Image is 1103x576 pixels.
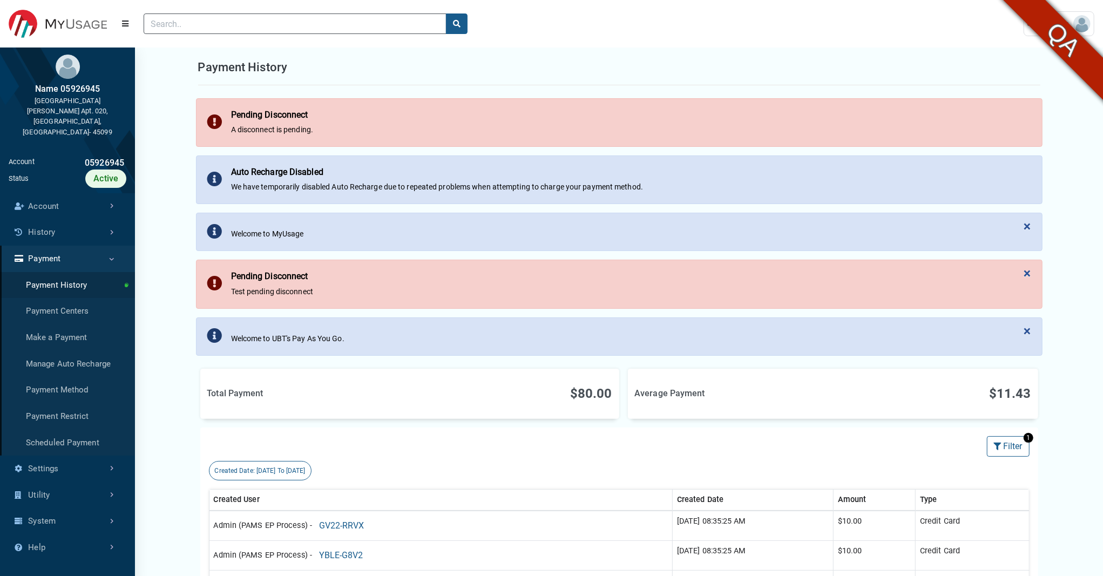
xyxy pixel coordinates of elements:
td: Admin (PAMS EP Process) - [209,540,673,570]
div: A disconnect is pending. [231,124,313,135]
div: Status [9,173,29,184]
span: × [1024,323,1031,338]
div: Welcome to UBT's Pay As You Go. [231,333,344,344]
button: GV22-RRVX [312,516,371,536]
h1: Payment History [198,58,288,76]
div: We have temporarily disabled Auto Recharge due to repeated problems when attempting to charge you... [231,181,643,193]
th: Created Date [673,490,834,511]
th: Created User [209,490,673,511]
td: Credit Card [916,511,1029,541]
button: Menu [116,14,135,33]
div: Auto Recharge Disabled [231,167,643,177]
td: $10.00 [834,540,916,570]
button: Close [1013,260,1042,286]
button: Close [1013,318,1042,344]
div: $80.00 [417,384,612,403]
div: 05926945 [35,157,126,170]
span: × [1024,219,1031,234]
td: Credit Card [916,540,1029,570]
span: × [1024,266,1031,281]
a: User Settings [1024,11,1094,36]
div: Test pending disconnect [231,286,313,297]
div: $11.43 [847,384,1031,403]
button: search [446,13,468,34]
div: Name 05926945 [9,83,126,96]
th: Type [916,490,1029,511]
td: Admin (PAMS EP Process) - [209,511,673,541]
span: [DATE] To [DATE] [256,467,306,475]
div: Active [85,170,126,188]
td: $10.00 [834,511,916,541]
button: YBLE-G8V2 [312,545,370,566]
img: ESITESTV3 Logo [9,10,107,38]
span: Created Date: [215,467,255,475]
div: Account [9,157,35,170]
div: Welcome to MyUsage [231,228,304,240]
div: Pending Disconnect [231,271,313,281]
h2: Average Payment [634,387,847,400]
td: [DATE] 08:35:25 AM [673,540,834,570]
td: [DATE] 08:35:25 AM [673,511,834,541]
span: 1 [1024,433,1033,443]
button: Filter [987,436,1030,457]
button: Close [1013,213,1042,239]
th: Amount [834,490,916,511]
span: User Settings [1027,18,1073,29]
h2: Total Payment [207,387,417,400]
div: [GEOGRAPHIC_DATA][PERSON_NAME] Apt. 020, [GEOGRAPHIC_DATA], [GEOGRAPHIC_DATA]- 45099 [9,96,126,137]
input: Search [144,13,446,34]
div: Pending Disconnect [231,110,313,120]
